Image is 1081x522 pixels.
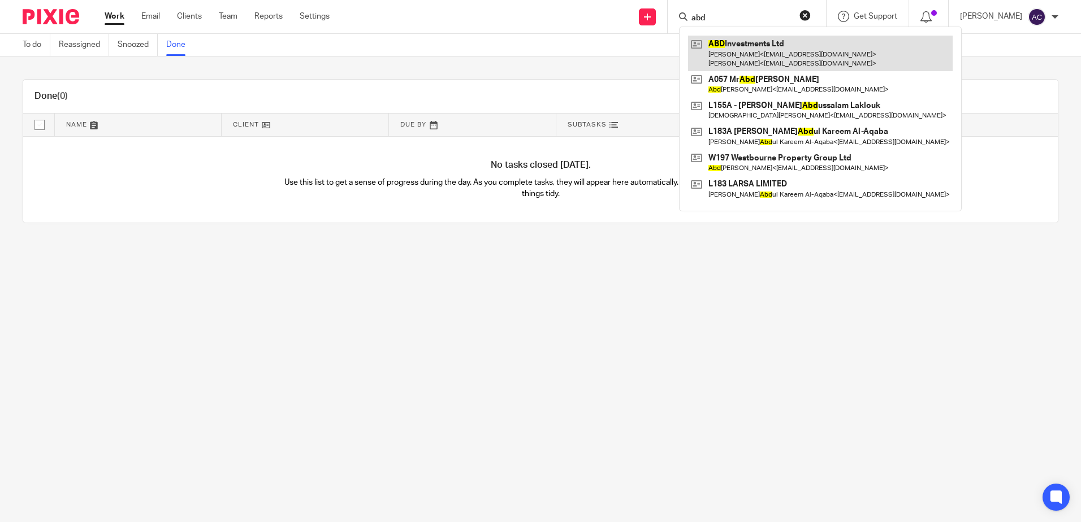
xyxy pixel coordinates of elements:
[568,121,607,128] span: Subtasks
[960,11,1022,22] p: [PERSON_NAME]
[1028,8,1046,26] img: svg%3E
[23,159,1058,171] h4: No tasks closed [DATE].
[118,34,158,56] a: Snoozed
[799,10,811,21] button: Clear
[141,11,160,22] a: Email
[57,92,68,101] span: (0)
[177,11,202,22] a: Clients
[300,11,330,22] a: Settings
[34,90,68,102] h1: Done
[282,177,799,200] p: Use this list to get a sense of progress during the day. As you complete tasks, they will appear ...
[854,12,897,20] span: Get Support
[59,34,109,56] a: Reassigned
[23,9,79,24] img: Pixie
[254,11,283,22] a: Reports
[166,34,194,56] a: Done
[105,11,124,22] a: Work
[690,14,792,24] input: Search
[23,34,50,56] a: To do
[219,11,237,22] a: Team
